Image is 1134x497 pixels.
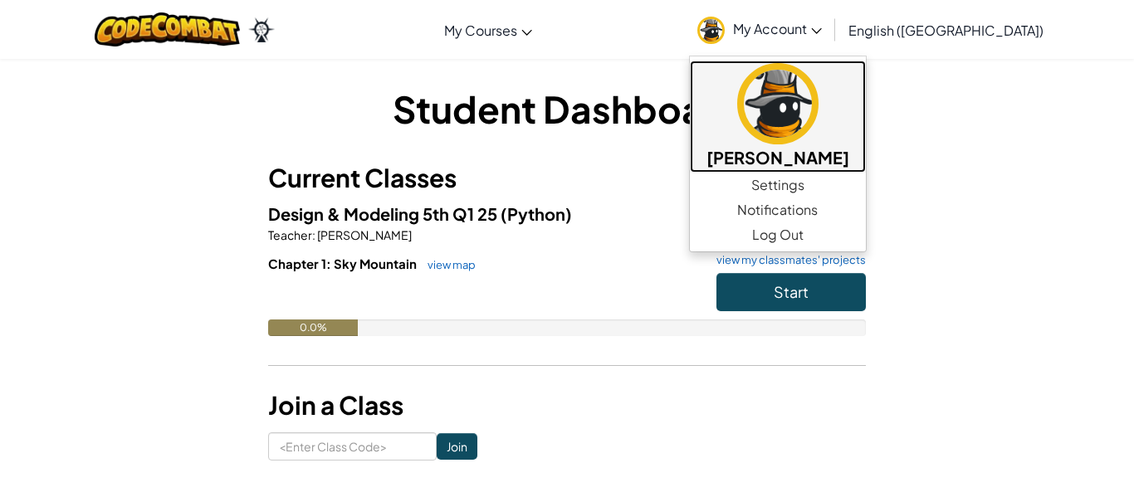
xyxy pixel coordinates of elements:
[268,159,866,197] h3: Current Classes
[268,203,501,224] span: Design & Modeling 5th Q1 25
[268,83,866,134] h1: Student Dashboard
[312,227,315,242] span: :
[419,258,476,271] a: view map
[733,20,822,37] span: My Account
[690,173,866,197] a: Settings
[268,319,358,336] div: 0.0%
[706,144,849,170] h5: [PERSON_NAME]
[716,273,866,311] button: Start
[268,256,419,271] span: Chapter 1: Sky Mountain
[774,282,809,301] span: Start
[248,17,275,42] img: Ozaria
[708,255,866,266] a: view my classmates' projects
[840,7,1052,52] a: English ([GEOGRAPHIC_DATA])
[268,227,312,242] span: Teacher
[268,387,866,424] h3: Join a Class
[848,22,1044,39] span: English ([GEOGRAPHIC_DATA])
[737,63,819,144] img: avatar
[444,22,517,39] span: My Courses
[501,203,572,224] span: (Python)
[315,227,412,242] span: [PERSON_NAME]
[690,61,866,173] a: [PERSON_NAME]
[737,200,818,220] span: Notifications
[268,432,437,460] input: <Enter Class Code>
[95,12,240,46] img: CodeCombat logo
[697,17,725,44] img: avatar
[689,3,830,56] a: My Account
[437,433,477,460] input: Join
[690,222,866,247] a: Log Out
[690,197,866,222] a: Notifications
[436,7,540,52] a: My Courses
